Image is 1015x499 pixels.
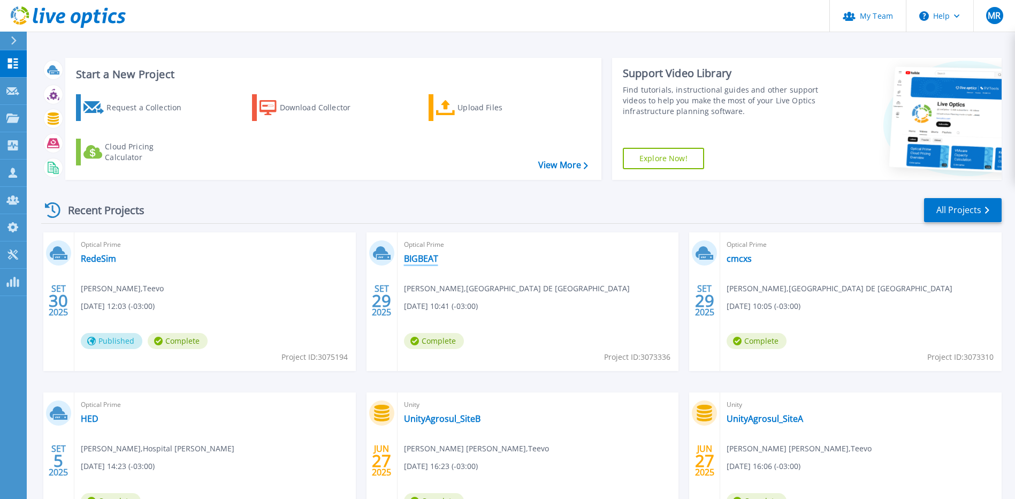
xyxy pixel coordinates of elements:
[404,443,549,455] span: [PERSON_NAME] [PERSON_NAME] , Teevo
[695,281,715,320] div: SET 2025
[371,281,392,320] div: SET 2025
[727,253,752,264] a: cmcxs
[81,300,155,312] span: [DATE] 12:03 (-03:00)
[727,460,800,472] span: [DATE] 16:06 (-03:00)
[924,198,1002,222] a: All Projects
[727,399,995,411] span: Unity
[54,456,63,465] span: 5
[429,94,548,121] a: Upload Files
[404,239,673,251] span: Optical Prime
[81,413,98,424] a: HED
[252,94,371,121] a: Download Collector
[280,97,365,118] div: Download Collector
[404,333,464,349] span: Complete
[81,399,349,411] span: Optical Prime
[76,69,587,80] h3: Start a New Project
[81,283,164,294] span: [PERSON_NAME] , Teevo
[695,441,715,480] div: JUN 2025
[404,413,480,424] a: UnityAgrosul_SiteB
[727,239,995,251] span: Optical Prime
[371,441,392,480] div: JUN 2025
[106,97,192,118] div: Request a Collection
[727,333,787,349] span: Complete
[404,399,673,411] span: Unity
[105,141,190,163] div: Cloud Pricing Calculator
[727,443,872,455] span: [PERSON_NAME] [PERSON_NAME] , Teevo
[81,460,155,472] span: [DATE] 14:23 (-03:00)
[41,197,159,223] div: Recent Projects
[48,441,68,480] div: SET 2025
[604,351,670,363] span: Project ID: 3073336
[48,281,68,320] div: SET 2025
[76,139,195,165] a: Cloud Pricing Calculator
[623,148,704,169] a: Explore Now!
[281,351,348,363] span: Project ID: 3075194
[623,66,821,80] div: Support Video Library
[81,239,349,251] span: Optical Prime
[372,296,391,305] span: 29
[404,300,478,312] span: [DATE] 10:41 (-03:00)
[927,351,994,363] span: Project ID: 3073310
[76,94,195,121] a: Request a Collection
[538,160,588,170] a: View More
[727,413,803,424] a: UnityAgrosul_SiteA
[695,296,714,305] span: 29
[457,97,543,118] div: Upload Files
[404,283,630,294] span: [PERSON_NAME] , [GEOGRAPHIC_DATA] DE [GEOGRAPHIC_DATA]
[148,333,208,349] span: Complete
[81,333,142,349] span: Published
[623,85,821,117] div: Find tutorials, instructional guides and other support videos to help you make the most of your L...
[727,283,952,294] span: [PERSON_NAME] , [GEOGRAPHIC_DATA] DE [GEOGRAPHIC_DATA]
[81,253,116,264] a: RedeSim
[727,300,800,312] span: [DATE] 10:05 (-03:00)
[404,253,438,264] a: BIGBEAT
[695,456,714,465] span: 27
[404,460,478,472] span: [DATE] 16:23 (-03:00)
[81,443,234,455] span: [PERSON_NAME] , Hospital [PERSON_NAME]
[988,11,1001,20] span: MR
[49,296,68,305] span: 30
[372,456,391,465] span: 27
